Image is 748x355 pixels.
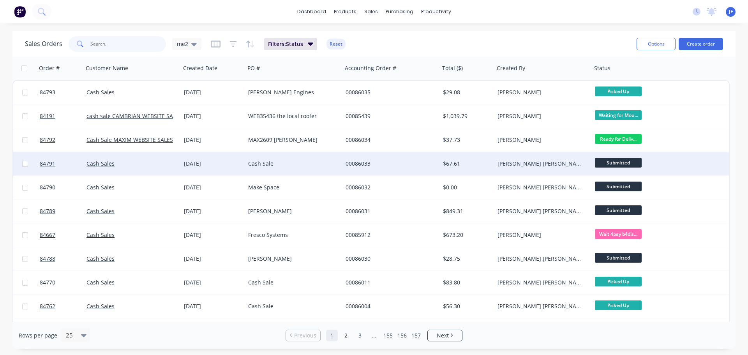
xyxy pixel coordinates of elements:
[248,88,335,96] div: [PERSON_NAME] Engines
[443,160,489,168] div: $67.61
[86,88,115,96] a: Cash Sales
[428,332,462,339] a: Next page
[437,332,449,339] span: Next
[40,128,86,152] a: 84792
[497,302,584,310] div: [PERSON_NAME] [PERSON_NAME]
[40,271,86,294] a: 84770
[443,255,489,263] div: $28.75
[184,184,242,191] div: [DATE]
[595,253,642,263] span: Submitted
[354,330,366,341] a: Page 3
[595,182,642,191] span: Submitted
[248,302,335,310] div: Cash Sale
[86,160,115,167] a: Cash Sales
[368,330,380,341] a: Jump forward
[346,231,432,239] div: 00085912
[40,104,86,128] a: 84191
[346,88,432,96] div: 00086035
[595,134,642,144] span: Ready for Deliv...
[382,330,394,341] a: Page 155
[248,160,335,168] div: Cash Sale
[40,184,55,191] span: 84790
[497,279,584,286] div: [PERSON_NAME] [PERSON_NAME]
[184,279,242,286] div: [DATE]
[40,255,55,263] span: 84788
[40,247,86,270] a: 84788
[595,205,642,215] span: Submitted
[40,318,86,342] a: 84787
[443,88,489,96] div: $29.08
[594,64,610,72] div: Status
[184,231,242,239] div: [DATE]
[86,279,115,286] a: Cash Sales
[248,184,335,191] div: Make Space
[595,300,642,310] span: Picked Up
[595,87,642,96] span: Picked Up
[40,112,55,120] span: 84191
[184,207,242,215] div: [DATE]
[443,279,489,286] div: $83.80
[184,112,242,120] div: [DATE]
[497,231,584,239] div: [PERSON_NAME]
[497,88,584,96] div: [PERSON_NAME]
[86,136,173,143] a: Cash Sale MAXIM WEBSITE SALES
[443,136,489,144] div: $37.73
[442,64,463,72] div: Total ($)
[184,255,242,263] div: [DATE]
[40,152,86,175] a: 84791
[330,6,360,18] div: products
[40,223,86,247] a: 84667
[396,330,408,341] a: Page 156
[346,112,432,120] div: 00085439
[346,255,432,263] div: 00086030
[86,231,115,238] a: Cash Sales
[282,330,466,341] ul: Pagination
[443,207,489,215] div: $849.31
[248,112,335,120] div: WEB35436 the local roofer
[595,158,642,168] span: Submitted
[360,6,382,18] div: sales
[326,39,346,49] button: Reset
[268,40,303,48] span: Filters: Status
[595,110,642,120] span: Waiting for Mou...
[86,112,182,120] a: cash sale CAMBRIAN WEBSITE SALES
[40,231,55,239] span: 84667
[86,207,115,215] a: Cash Sales
[25,40,62,48] h1: Sales Orders
[679,38,723,50] button: Create order
[382,6,417,18] div: purchasing
[39,64,60,72] div: Order #
[184,88,242,96] div: [DATE]
[177,40,188,48] span: me2
[14,6,26,18] img: Factory
[294,332,316,339] span: Previous
[346,279,432,286] div: 00086011
[340,330,352,341] a: Page 2
[248,207,335,215] div: [PERSON_NAME]
[345,64,396,72] div: Accounting Order #
[286,332,320,339] a: Previous page
[248,231,335,239] div: Fresco Systems
[497,136,584,144] div: [PERSON_NAME]
[86,255,115,262] a: Cash Sales
[443,231,489,239] div: $673.20
[184,160,242,168] div: [DATE]
[183,64,217,72] div: Created Date
[497,112,584,120] div: [PERSON_NAME]
[729,8,733,15] span: JF
[637,38,676,50] button: Options
[86,302,115,310] a: Cash Sales
[40,160,55,168] span: 84791
[595,229,642,239] span: Wait 4pay b4dis...
[248,255,335,263] div: [PERSON_NAME]
[497,255,584,263] div: [PERSON_NAME] [PERSON_NAME]
[497,207,584,215] div: [PERSON_NAME] [PERSON_NAME]
[40,136,55,144] span: 84792
[595,277,642,286] span: Picked Up
[40,88,55,96] span: 84793
[417,6,455,18] div: productivity
[497,160,584,168] div: [PERSON_NAME] [PERSON_NAME]
[264,38,317,50] button: Filters:Status
[248,279,335,286] div: Cash Sale
[346,207,432,215] div: 00086031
